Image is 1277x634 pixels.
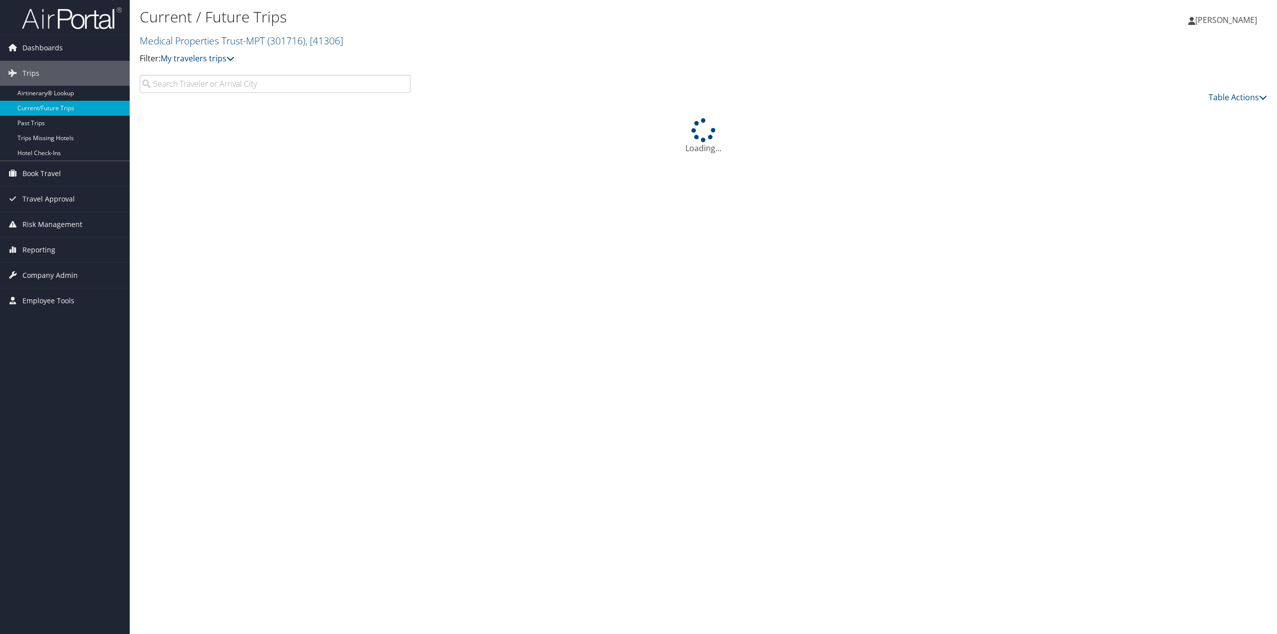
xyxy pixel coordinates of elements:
a: Medical Properties Trust-MPT [140,34,343,47]
div: Loading... [140,118,1267,154]
a: My travelers trips [161,53,234,64]
input: Search Traveler or Arrival City [140,75,411,93]
span: , [ 41306 ] [305,34,343,47]
span: Travel Approval [22,187,75,211]
span: ( 301716 ) [267,34,305,47]
p: Filter: [140,52,891,65]
span: Trips [22,61,39,86]
span: Employee Tools [22,288,74,313]
a: [PERSON_NAME] [1188,5,1267,35]
span: [PERSON_NAME] [1195,14,1257,25]
img: airportal-logo.png [22,6,122,30]
span: Risk Management [22,212,82,237]
span: Book Travel [22,161,61,186]
a: Table Actions [1209,92,1267,103]
span: Company Admin [22,263,78,288]
span: Dashboards [22,35,63,60]
span: Reporting [22,237,55,262]
h1: Current / Future Trips [140,6,891,27]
